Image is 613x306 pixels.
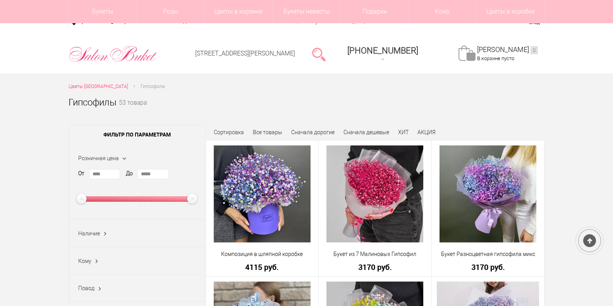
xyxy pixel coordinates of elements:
[214,145,311,242] img: Композиция в шляпной коробке
[214,129,244,135] span: Сортировка
[69,83,128,91] a: Цветы [GEOGRAPHIC_DATA]
[347,46,418,55] div: [PHONE_NUMBER]
[291,129,335,135] a: Сначала дорогие
[417,129,436,135] a: АКЦИЯ
[324,263,426,271] a: 3170 руб.
[69,44,157,64] img: Цветы Нижний Новгород
[253,129,282,135] a: Все товары
[326,145,423,242] img: Букет из 7 Малиновых Гипсофил
[78,258,91,264] span: Кому
[126,169,133,178] label: До
[69,95,117,109] h1: Гипсофилы
[437,250,539,258] a: Букет Разноцветная гипсофила микс
[78,169,84,178] label: От
[324,250,426,258] a: Букет из 7 Малиновых Гипсофил
[531,46,538,54] ins: 0
[398,129,409,135] a: ХИТ
[477,45,538,54] a: [PERSON_NAME]
[69,125,206,144] span: Фильтр по параметрам
[78,155,119,161] span: Розничная цена
[78,230,100,237] span: Наличие
[440,145,536,242] img: Букет Разноцветная гипсофила микс
[141,84,165,89] span: Гипсофила
[343,43,423,65] a: [PHONE_NUMBER]
[211,250,314,258] a: Композиция в шляпной коробке
[437,263,539,271] a: 3170 руб.
[343,129,389,135] a: Сначала дешевые
[69,84,128,89] span: Цветы [GEOGRAPHIC_DATA]
[78,285,94,291] span: Повод
[211,263,314,271] a: 4115 руб.
[195,50,295,57] a: [STREET_ADDRESS][PERSON_NAME]
[119,100,147,119] small: 53 товара
[477,55,514,61] span: В корзине пусто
